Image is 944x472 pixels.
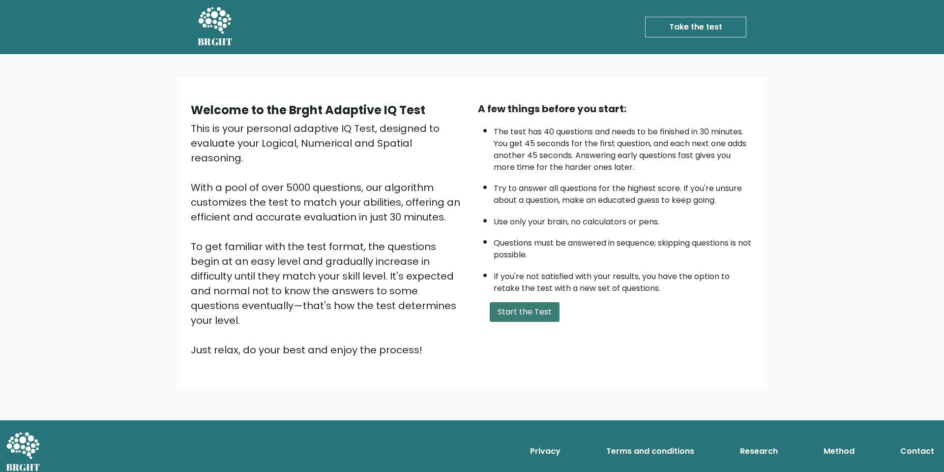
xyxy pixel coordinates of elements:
[602,441,698,461] a: Terms and conditions
[198,4,233,50] a: BRGHT
[494,232,753,261] li: Questions must be answered in sequence; skipping questions is not possible.
[494,178,753,206] li: Try to answer all questions for the highest score. If you're unsure about a question, make an edu...
[645,17,746,37] a: Take the test
[526,441,564,461] a: Privacy
[478,101,753,116] div: A few things before you start:
[896,441,938,461] a: Contact
[494,266,753,294] li: If you're not satisfied with your results, you have the option to retake the test with a new set ...
[820,441,858,461] a: Method
[494,211,753,228] li: Use only your brain, no calculators or pens.
[490,302,560,322] button: Start the Test
[736,441,782,461] a: Research
[191,121,466,357] div: This is your personal adaptive IQ Test, designed to evaluate your Logical, Numerical and Spatial ...
[198,36,233,48] h5: BRGHT
[191,102,425,118] b: Welcome to the Brght Adaptive IQ Test
[494,121,753,173] li: The test has 40 questions and needs to be finished in 30 minutes. You get 45 seconds for the firs...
